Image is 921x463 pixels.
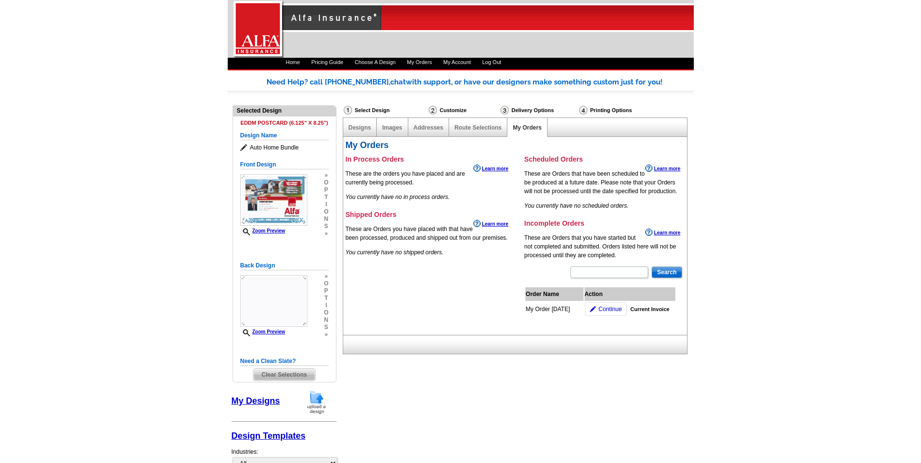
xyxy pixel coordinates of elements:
[346,210,511,219] h3: Shipped Orders
[240,131,329,140] h5: Design Name
[232,431,306,441] a: Design Templates
[346,249,444,256] em: You currently have no shipped orders.
[599,305,622,314] span: Continue
[590,306,596,312] img: pencil-icon.gif
[253,369,315,380] span: Clear Selections
[232,396,280,406] a: My Designs
[524,233,683,260] p: These are Orders that you have started but not completed and submitted. Orders listed here will n...
[324,208,328,215] span: o
[240,174,307,226] img: small-thumb.jpg
[343,105,428,117] div: Select Design
[304,390,329,414] img: upload-design
[324,309,328,316] span: o
[382,124,402,131] a: Images
[526,305,579,314] div: My Order [DATE]
[346,155,511,164] h3: In Process Orders
[324,215,328,223] span: n
[324,316,328,324] span: n
[267,77,694,88] div: Need Help? call [PHONE_NUMBER], with support, or have our designers make something custom just fo...
[311,59,343,65] a: Pricing Guide
[324,295,328,302] span: t
[240,228,285,233] a: Zoom Preview
[346,169,511,187] p: These are the orders you have placed and are currently being processed.
[578,105,665,117] div: Printing Options
[355,59,396,65] a: Choose A Design
[473,220,508,228] a: Learn more
[727,237,921,463] iframe: LiveChat chat widget
[524,219,683,228] h3: Incomplete Orders
[390,78,406,86] span: chat
[324,287,328,295] span: p
[645,229,680,236] a: Learn more
[324,186,328,194] span: p
[344,106,352,115] img: Select Design
[525,287,584,301] th: Order Name
[473,165,508,172] a: Learn more
[240,275,307,327] img: small-thumb.jpg
[324,172,328,179] span: »
[324,194,328,201] span: t
[349,124,371,131] a: Designs
[324,273,328,280] span: »
[513,124,541,131] a: My Orders
[324,201,328,208] span: i
[233,106,336,115] div: Selected Design
[428,105,500,117] div: Customize
[585,302,627,316] a: Continue
[652,266,682,278] input: Search
[240,143,329,152] span: Auto Home Bundle
[324,179,328,186] span: o
[286,59,300,65] a: Home
[482,59,501,65] a: Log Out
[324,223,328,230] span: s
[443,59,471,65] a: My Account
[324,331,328,338] span: »
[346,225,511,242] p: These are Orders you have placed with that have been processed, produced and shipped out from our...
[645,165,680,172] a: Learn more
[324,280,328,287] span: o
[585,287,676,301] th: Action
[346,194,450,200] em: You currently have no in process orders.
[524,169,683,196] p: These are Orders that have been scheduled to be produced at a future date. Please note that your ...
[414,124,443,131] a: Addresses
[630,305,670,314] span: Current Invoice
[240,357,329,366] h5: Need a Clean Slate?
[454,124,502,131] a: Route Selections
[524,155,683,164] h3: Scheduled Orders
[240,120,329,126] h4: EDDM Postcard (6.125" x 8.25")
[324,230,328,237] span: »
[407,59,432,65] a: My Orders
[240,160,329,169] h5: Front Design
[501,106,509,115] img: Delivery Options
[524,202,629,209] em: You currently have no scheduled orders.
[346,140,683,151] h2: My Orders
[240,329,285,334] a: Zoom Preview
[240,261,329,270] h5: Back Design
[579,106,587,115] img: Printing Options & Summary
[500,105,578,117] div: Delivery Options
[324,302,328,309] span: i
[324,324,328,331] span: s
[429,106,437,115] img: Customize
